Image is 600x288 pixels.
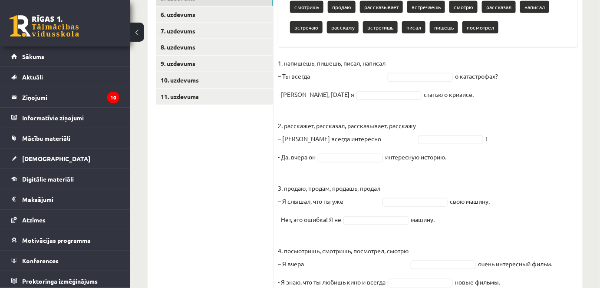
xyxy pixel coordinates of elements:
[520,1,549,13] p: написал
[22,108,119,128] legend: Informatīvie ziņojumi
[327,21,359,33] p: расскажу
[449,1,478,13] p: смотрю
[156,56,273,72] a: 9. uzdevums
[22,216,46,224] span: Atzīmes
[10,15,79,37] a: Rīgas 1. Tālmācības vidusskola
[363,21,398,33] p: встретишь
[156,23,273,39] a: 7. uzdevums
[360,1,403,13] p: рассказывает
[278,213,341,226] p: - Нет, это ошибка! Я не
[430,21,458,33] p: пишешь
[290,21,323,33] p: встречаю
[11,108,119,128] a: Informatīvie ziņojumi
[22,53,44,60] span: Sākums
[22,236,91,244] span: Motivācijas programma
[11,46,119,66] a: Sākums
[462,21,498,33] p: посмотрел
[22,189,119,209] legend: Maksājumi
[11,169,119,189] a: Digitālie materiāli
[22,175,74,183] span: Digitālie materiāli
[11,189,119,209] a: Maksājumi
[156,39,273,55] a: 8. uzdevums
[22,277,98,285] span: Proktoringa izmēģinājums
[11,251,119,271] a: Konferences
[328,1,356,13] p: продаю
[22,155,90,162] span: [DEMOGRAPHIC_DATA]
[22,134,70,142] span: Mācību materiāli
[22,87,119,107] legend: Ziņojumi
[407,1,445,13] p: встречаешь
[278,56,386,83] p: 1. напишешь, пишешь, писал, написал – Ты всегда
[22,73,43,81] span: Aktuāli
[278,150,316,163] p: - Да, вчера он
[482,1,516,13] p: рассказал
[11,128,119,148] a: Mācību materiāli
[11,149,119,169] a: [DEMOGRAPHIC_DATA]
[156,72,273,88] a: 10. uzdevums
[156,7,273,23] a: 6. uzdevums
[11,230,119,250] a: Motivācijas programma
[11,210,119,230] a: Atzīmes
[11,67,119,87] a: Aktuāli
[11,87,119,107] a: Ziņojumi10
[278,88,354,101] p: - [PERSON_NAME], [DATE] я
[402,21,425,33] p: писал
[107,92,119,103] i: 10
[278,169,380,208] p: 3. продаю, продам, продашь, продал – Я слышал, что ты уже
[290,1,323,13] p: смотришь
[278,231,409,270] p: 4. посмотришь, смотришь, посмотрел, смотрю – Я вчера
[278,106,416,145] p: 2. расскажет, рассказал, рассказывает, расскажу – [PERSON_NAME] всегда интересно
[156,89,273,105] a: 11. uzdevums
[22,257,59,265] span: Konferences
